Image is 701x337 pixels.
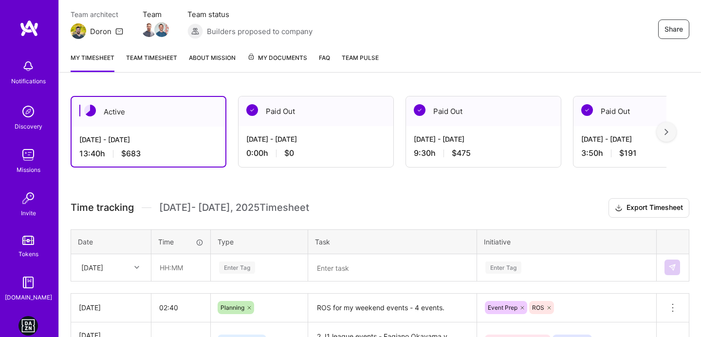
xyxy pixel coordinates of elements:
[151,295,210,320] input: HH:MM
[11,76,46,86] div: Notifications
[532,304,544,311] span: ROS
[18,316,38,336] img: DAZN: Event Moderators for Israel Based Team
[72,97,225,127] div: Active
[79,302,143,313] div: [DATE]
[414,134,553,144] div: [DATE] - [DATE]
[17,165,40,175] div: Missions
[189,53,236,72] a: About Mission
[154,22,169,37] img: Team Member Avatar
[308,229,477,254] th: Task
[18,56,38,76] img: bell
[143,9,168,19] span: Team
[664,24,683,34] span: Share
[221,304,244,311] span: Planning
[484,237,649,247] div: Initiative
[79,149,218,159] div: 13:40 h
[615,203,623,213] i: icon Download
[247,53,307,72] a: My Documents
[159,202,309,214] span: [DATE] - [DATE] , 2025 Timesheet
[79,134,218,145] div: [DATE] - [DATE]
[115,27,123,35] i: icon Mail
[246,148,386,158] div: 0:00 h
[485,260,521,275] div: Enter Tag
[15,121,42,131] div: Discovery
[71,53,114,72] a: My timesheet
[155,21,168,38] a: Team Member Avatar
[134,265,139,270] i: icon Chevron
[342,53,379,72] a: Team Pulse
[488,304,517,311] span: Event Prep
[71,202,134,214] span: Time tracking
[18,102,38,121] img: discovery
[18,249,38,259] div: Tokens
[207,26,313,37] span: Builders proposed to company
[211,229,308,254] th: Type
[414,104,425,116] img: Paid Out
[152,255,210,281] input: HH:MM
[406,96,561,126] div: Paid Out
[309,295,476,321] textarea: ROS for my weekend events - 4 events.
[19,19,39,37] img: logo
[18,273,38,292] img: guide book
[84,105,96,116] img: Active
[414,148,553,158] div: 9:30 h
[158,237,203,247] div: Time
[284,148,294,158] span: $0
[16,316,40,336] a: DAZN: Event Moderators for Israel Based Team
[5,292,52,302] div: [DOMAIN_NAME]
[90,26,111,37] div: Doron
[71,23,86,39] img: Team Architect
[143,21,155,38] a: Team Member Avatar
[609,198,689,218] button: Export Timesheet
[121,149,141,159] span: $683
[18,188,38,208] img: Invite
[126,53,177,72] a: Team timesheet
[342,54,379,61] span: Team Pulse
[142,22,156,37] img: Team Member Avatar
[18,145,38,165] img: teamwork
[619,148,637,158] span: $191
[219,260,255,275] div: Enter Tag
[81,262,103,273] div: [DATE]
[247,53,307,63] span: My Documents
[71,229,151,254] th: Date
[452,148,471,158] span: $475
[664,129,668,135] img: right
[246,134,386,144] div: [DATE] - [DATE]
[22,236,34,245] img: tokens
[187,23,203,39] img: Builders proposed to company
[319,53,330,72] a: FAQ
[581,104,593,116] img: Paid Out
[246,104,258,116] img: Paid Out
[668,263,676,271] img: Submit
[71,9,123,19] span: Team architect
[187,9,313,19] span: Team status
[21,208,36,218] div: Invite
[239,96,393,126] div: Paid Out
[658,19,689,39] button: Share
